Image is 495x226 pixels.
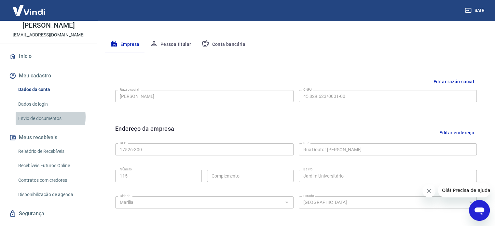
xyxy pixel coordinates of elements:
[431,76,477,88] button: Editar razão social
[22,22,75,29] p: [PERSON_NAME]
[8,130,89,145] button: Meus recebíveis
[115,124,174,141] h6: Endereço da empresa
[303,167,312,172] label: Bairro
[16,83,89,96] a: Dados da conta
[196,37,251,52] button: Conta bancária
[438,183,490,197] iframe: Mensagem da empresa
[145,37,197,52] button: Pessoa titular
[117,198,281,206] input: Digite aqui algumas palavras para buscar a cidade
[16,98,89,111] a: Dados de login
[16,145,89,158] a: Relatório de Recebíveis
[16,188,89,201] a: Disponibilização de agenda
[464,5,487,17] button: Sair
[13,32,85,38] p: [EMAIL_ADDRESS][DOMAIN_NAME]
[4,5,55,10] span: Olá! Precisa de ajuda?
[16,174,89,187] a: Contratos com credores
[303,87,312,92] label: CNPJ
[120,87,139,92] label: Razão social
[303,193,314,198] label: Estado
[105,37,145,52] button: Empresa
[120,140,126,145] label: CEP
[120,193,130,198] label: Cidade
[120,167,132,172] label: Número
[469,200,490,221] iframe: Botão para abrir a janela de mensagens
[437,124,477,141] button: Editar endereço
[16,159,89,172] a: Recebíveis Futuros Online
[8,49,89,63] a: Início
[8,206,89,221] a: Segurança
[303,140,309,145] label: Rua
[16,112,89,125] a: Envio de documentos
[422,184,435,197] iframe: Fechar mensagem
[8,0,50,20] img: Vindi
[8,69,89,83] button: Meu cadastro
